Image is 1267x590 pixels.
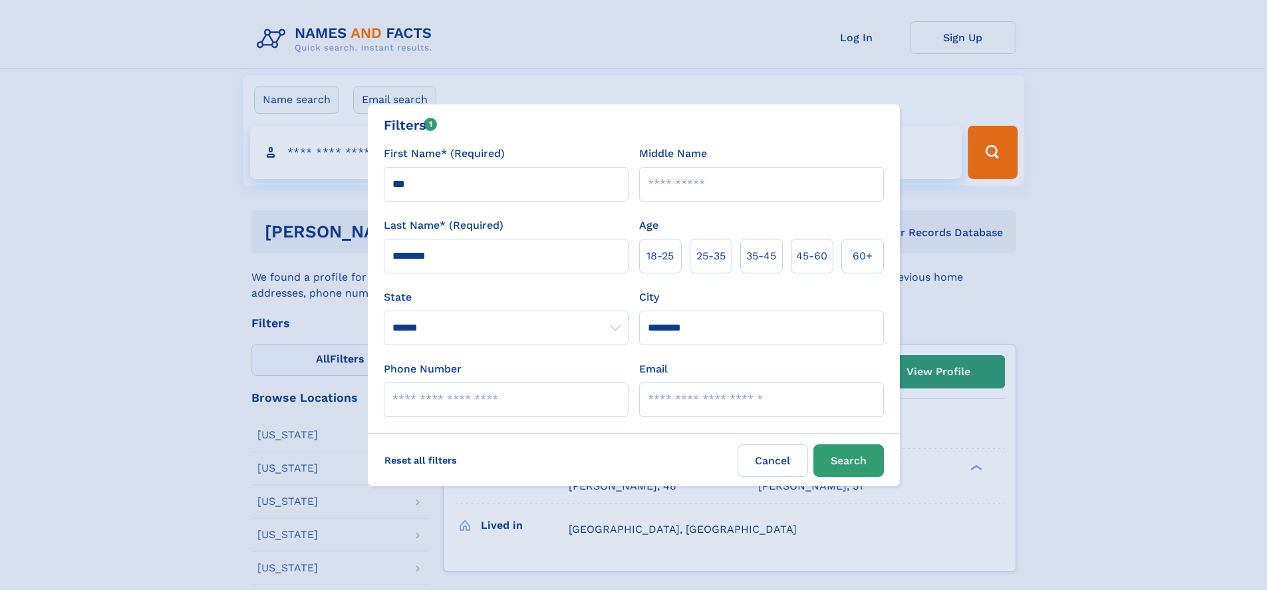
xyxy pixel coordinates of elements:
label: Cancel [738,444,808,477]
span: 60+ [853,248,873,264]
label: Age [639,218,658,233]
label: Last Name* (Required) [384,218,503,233]
label: Phone Number [384,361,462,377]
span: 35‑45 [746,248,776,264]
label: Reset all filters [376,444,466,476]
label: State [384,289,629,305]
label: First Name* (Required) [384,146,505,162]
span: 45‑60 [796,248,827,264]
span: 25‑35 [696,248,726,264]
label: Email [639,361,668,377]
label: Middle Name [639,146,707,162]
label: City [639,289,659,305]
div: Filters [384,115,438,135]
button: Search [813,444,884,477]
span: 18‑25 [646,248,674,264]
